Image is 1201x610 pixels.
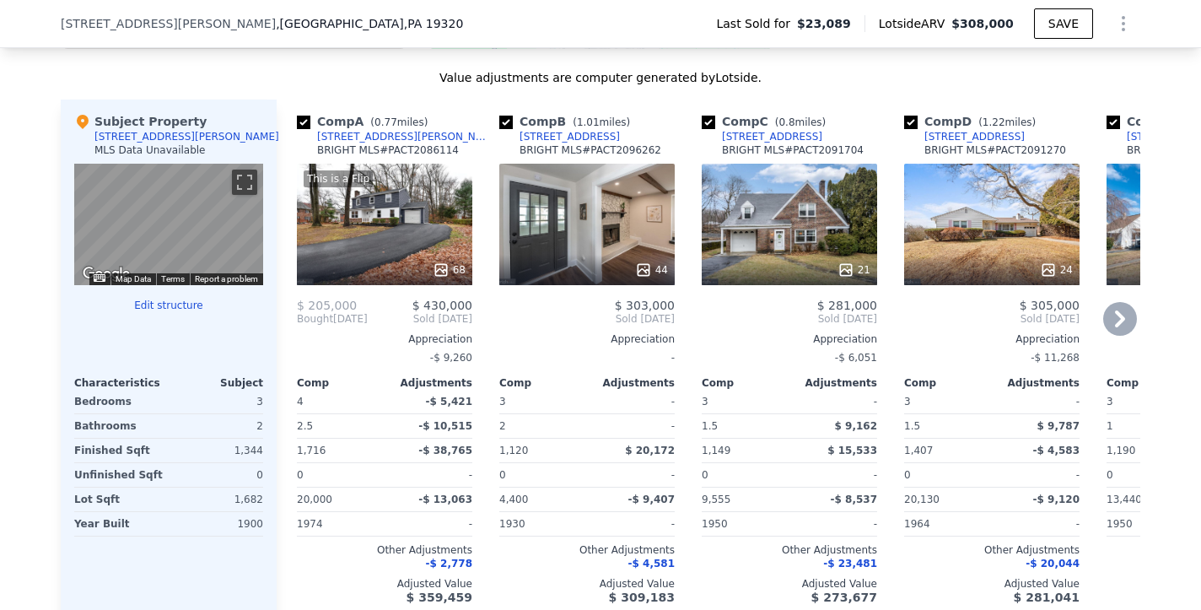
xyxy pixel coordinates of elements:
[1037,420,1080,432] span: $ 9,787
[879,15,951,32] span: Lotside ARV
[702,376,789,390] div: Comp
[797,15,851,32] span: $23,089
[499,469,506,481] span: 0
[702,332,877,346] div: Appreciation
[992,376,1080,390] div: Adjustments
[831,494,877,505] span: -$ 8,537
[635,262,668,278] div: 44
[388,512,472,536] div: -
[297,494,332,505] span: 20,000
[590,414,675,438] div: -
[404,17,464,30] span: , PA 19320
[74,439,165,462] div: Finished Sqft
[74,488,165,511] div: Lot Sqft
[1107,7,1140,40] button: Show Options
[1014,591,1080,604] span: $ 281,041
[590,512,675,536] div: -
[904,512,988,536] div: 1964
[418,420,472,432] span: -$ 10,515
[499,494,528,505] span: 4,400
[418,445,472,456] span: -$ 38,765
[983,116,1005,128] span: 1.22
[904,332,1080,346] div: Appreciation
[172,390,263,413] div: 3
[499,445,528,456] span: 1,120
[61,15,276,32] span: [STREET_ADDRESS][PERSON_NAME]
[430,352,472,364] span: -$ 9,260
[702,543,877,557] div: Other Adjustments
[61,69,1140,86] div: Value adjustments are computer generated by Lotside .
[811,591,877,604] span: $ 273,677
[837,262,870,278] div: 21
[924,130,1025,143] div: [STREET_ADDRESS]
[587,376,675,390] div: Adjustments
[116,273,151,285] button: Map Data
[94,130,279,143] div: [STREET_ADDRESS][PERSON_NAME]
[499,396,506,408] span: 3
[904,130,1025,143] a: [STREET_ADDRESS]
[793,390,877,413] div: -
[1034,8,1093,39] button: SAVE
[499,512,584,536] div: 1930
[499,130,620,143] a: [STREET_ADDRESS]
[793,463,877,487] div: -
[499,543,675,557] div: Other Adjustments
[297,312,368,326] div: [DATE]
[789,376,877,390] div: Adjustments
[172,463,263,487] div: 0
[74,164,263,285] div: Street View
[1107,376,1194,390] div: Comp
[172,439,263,462] div: 1,344
[702,113,832,130] div: Comp C
[1026,558,1080,570] span: -$ 20,044
[74,463,165,487] div: Unfinished Sqft
[628,494,675,505] span: -$ 9,407
[499,346,675,370] div: -
[615,299,675,312] span: $ 303,000
[74,299,263,312] button: Edit structure
[297,512,381,536] div: 1974
[793,512,877,536] div: -
[499,414,584,438] div: 2
[823,558,877,570] span: -$ 23,481
[74,414,165,438] div: Bathrooms
[1040,262,1073,278] div: 24
[78,263,134,285] a: Open this area in Google Maps (opens a new window)
[297,312,333,326] span: Bought
[407,591,472,604] span: $ 359,459
[904,396,911,408] span: 3
[317,143,459,157] div: BRIGHT MLS # PACT2086114
[702,577,877,591] div: Adjusted Value
[304,170,373,187] div: This is a Flip
[1107,469,1113,481] span: 0
[499,577,675,591] div: Adjusted Value
[297,299,357,312] span: $ 205,000
[1020,299,1080,312] span: $ 305,000
[904,376,992,390] div: Comp
[827,445,877,456] span: $ 15,533
[1107,414,1191,438] div: 1
[426,396,472,408] span: -$ 5,421
[297,332,472,346] div: Appreciation
[702,469,708,481] span: 0
[995,512,1080,536] div: -
[276,15,463,32] span: , [GEOGRAPHIC_DATA]
[297,396,304,408] span: 4
[297,414,381,438] div: 2.5
[499,332,675,346] div: Appreciation
[904,543,1080,557] div: Other Adjustments
[172,488,263,511] div: 1,682
[702,512,786,536] div: 1950
[1033,445,1080,456] span: -$ 4,583
[297,543,472,557] div: Other Adjustments
[418,494,472,505] span: -$ 13,063
[297,376,385,390] div: Comp
[702,445,730,456] span: 1,149
[297,113,434,130] div: Comp A
[835,420,877,432] span: $ 9,162
[232,170,257,195] button: Toggle fullscreen view
[904,113,1042,130] div: Comp D
[566,116,637,128] span: ( miles)
[74,390,165,413] div: Bedrooms
[195,274,258,283] a: Report a problem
